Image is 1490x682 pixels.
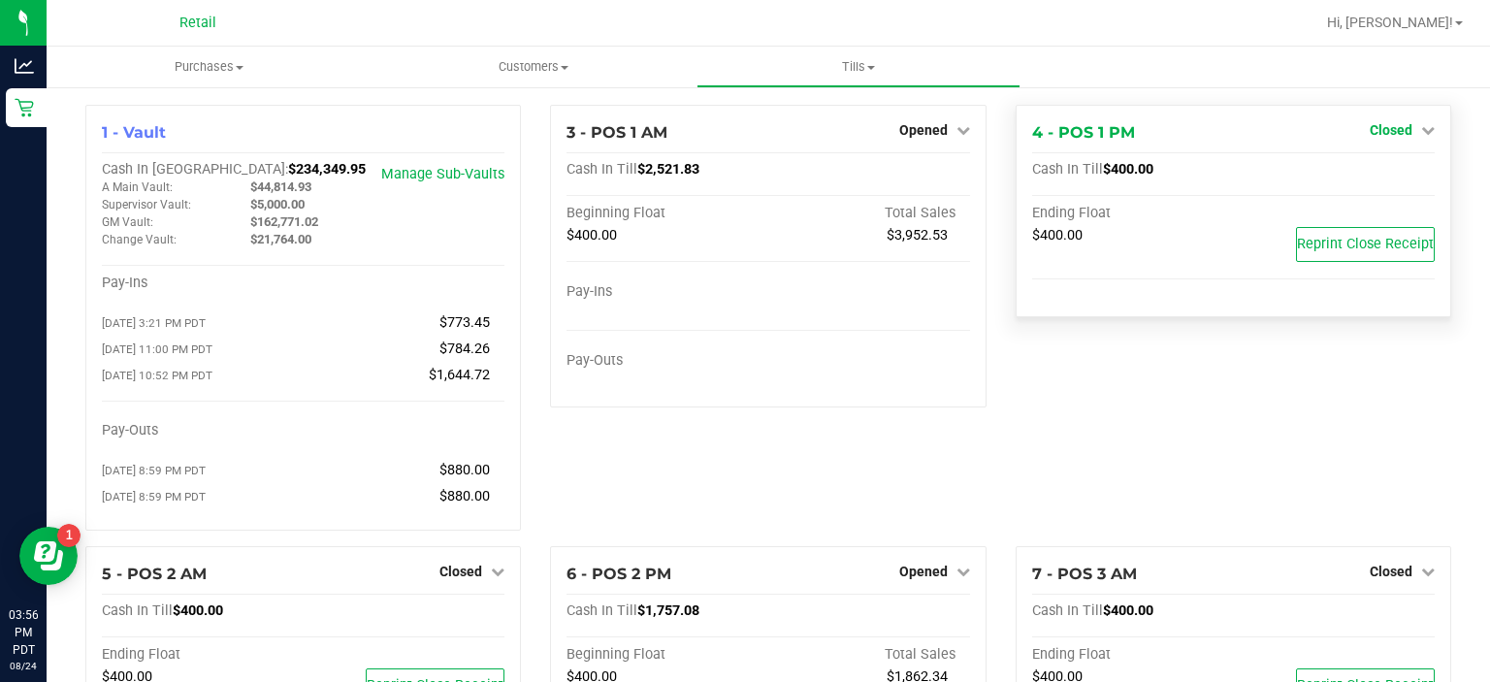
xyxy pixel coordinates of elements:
[887,227,948,244] span: $3,952.53
[899,122,948,138] span: Opened
[102,490,206,503] span: [DATE] 8:59 PM PDT
[102,422,304,439] div: Pay-Outs
[1032,565,1137,583] span: 7 - POS 3 AM
[250,214,318,229] span: $162,771.02
[372,47,696,87] a: Customers
[1370,564,1412,579] span: Closed
[696,47,1021,87] a: Tills
[9,659,38,673] p: 08/24
[102,161,288,178] span: Cash In [GEOGRAPHIC_DATA]:
[173,602,223,619] span: $400.00
[102,602,173,619] span: Cash In Till
[102,316,206,330] span: [DATE] 3:21 PM PDT
[439,564,482,579] span: Closed
[1032,123,1135,142] span: 4 - POS 1 PM
[57,524,81,547] iframe: Resource center unread badge
[899,564,948,579] span: Opened
[439,341,490,357] span: $784.26
[1103,602,1153,619] span: $400.00
[102,565,207,583] span: 5 - POS 2 AM
[1032,161,1103,178] span: Cash In Till
[15,56,34,76] inline-svg: Analytics
[1370,122,1412,138] span: Closed
[1297,236,1434,252] span: Reprint Close Receipt
[1032,227,1083,244] span: $400.00
[19,527,78,585] iframe: Resource center
[179,15,216,31] span: Retail
[429,367,490,383] span: $1,644.72
[768,205,970,222] div: Total Sales
[102,123,166,142] span: 1 - Vault
[102,233,177,246] span: Change Vault:
[102,215,153,229] span: GM Vault:
[439,314,490,331] span: $773.45
[47,47,372,87] a: Purchases
[567,227,617,244] span: $400.00
[102,180,173,194] span: A Main Vault:
[439,462,490,478] span: $880.00
[102,342,212,356] span: [DATE] 11:00 PM PDT
[768,646,970,664] div: Total Sales
[102,646,304,664] div: Ending Float
[637,161,699,178] span: $2,521.83
[102,464,206,477] span: [DATE] 8:59 PM PDT
[567,565,671,583] span: 6 - POS 2 PM
[567,283,768,301] div: Pay-Ins
[567,602,637,619] span: Cash In Till
[47,58,372,76] span: Purchases
[1103,161,1153,178] span: $400.00
[567,205,768,222] div: Beginning Float
[567,646,768,664] div: Beginning Float
[1032,602,1103,619] span: Cash In Till
[1032,205,1234,222] div: Ending Float
[1032,646,1234,664] div: Ending Float
[567,123,667,142] span: 3 - POS 1 AM
[567,352,768,370] div: Pay-Outs
[1296,227,1435,262] button: Reprint Close Receipt
[250,232,311,246] span: $21,764.00
[250,179,311,194] span: $44,814.93
[15,98,34,117] inline-svg: Retail
[102,198,191,211] span: Supervisor Vault:
[637,602,699,619] span: $1,757.08
[9,606,38,659] p: 03:56 PM PDT
[288,161,366,178] span: $234,349.95
[381,166,504,182] a: Manage Sub-Vaults
[102,275,304,292] div: Pay-Ins
[697,58,1020,76] span: Tills
[250,197,305,211] span: $5,000.00
[102,369,212,382] span: [DATE] 10:52 PM PDT
[372,58,696,76] span: Customers
[1327,15,1453,30] span: Hi, [PERSON_NAME]!
[567,161,637,178] span: Cash In Till
[439,488,490,504] span: $880.00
